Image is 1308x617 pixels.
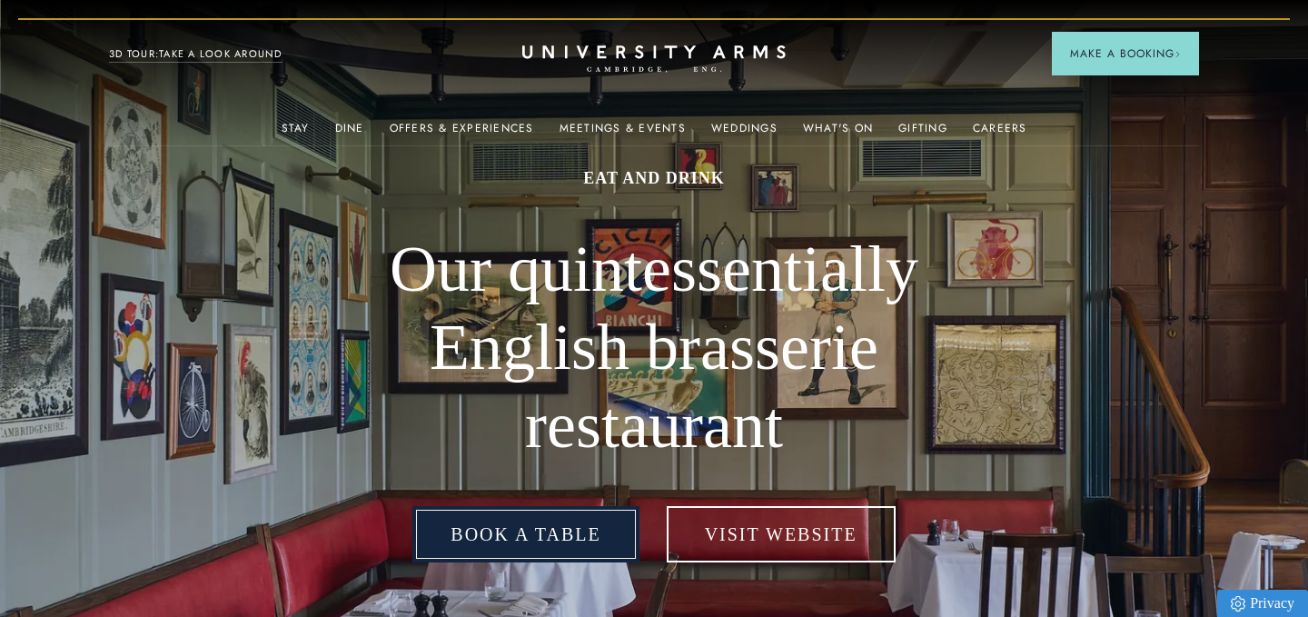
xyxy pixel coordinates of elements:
a: Offers & Experiences [390,122,534,145]
a: Weddings [711,122,778,145]
a: Stay [282,122,310,145]
a: Gifting [898,122,947,145]
a: 3D TOUR:TAKE A LOOK AROUND [109,46,282,63]
a: Careers [973,122,1027,145]
span: Make a Booking [1070,45,1181,62]
a: What's On [803,122,873,145]
a: Book a table [412,506,639,562]
a: Dine [335,122,364,145]
a: Home [522,45,786,74]
h2: Our quintessentially English brasserie restaurant [327,231,981,464]
img: Arrow icon [1174,51,1181,57]
h1: Eat and drink [327,167,981,189]
a: Visit Website [667,506,896,562]
a: Meetings & Events [560,122,686,145]
button: Make a BookingArrow icon [1052,32,1199,75]
a: Privacy [1217,590,1308,617]
img: Privacy [1231,596,1245,612]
